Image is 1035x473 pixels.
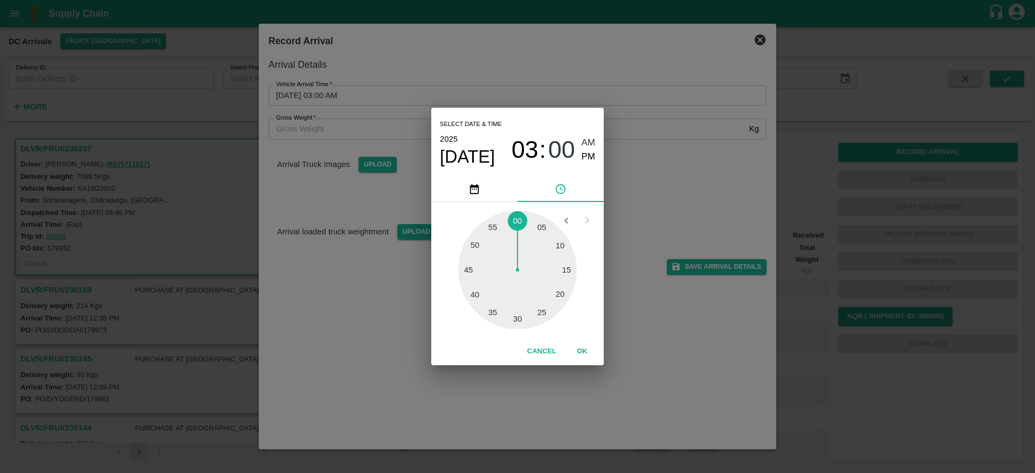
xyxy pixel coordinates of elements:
[431,176,517,202] button: pick date
[523,342,561,361] button: Cancel
[565,342,599,361] button: OK
[582,136,596,150] button: AM
[440,116,502,133] span: Select date & time
[440,132,458,146] button: 2025
[512,136,539,164] button: 03
[556,210,576,231] button: Open previous view
[548,136,575,164] button: 00
[440,146,495,168] button: [DATE]
[540,136,546,164] span: :
[582,150,596,164] button: PM
[517,176,604,202] button: pick time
